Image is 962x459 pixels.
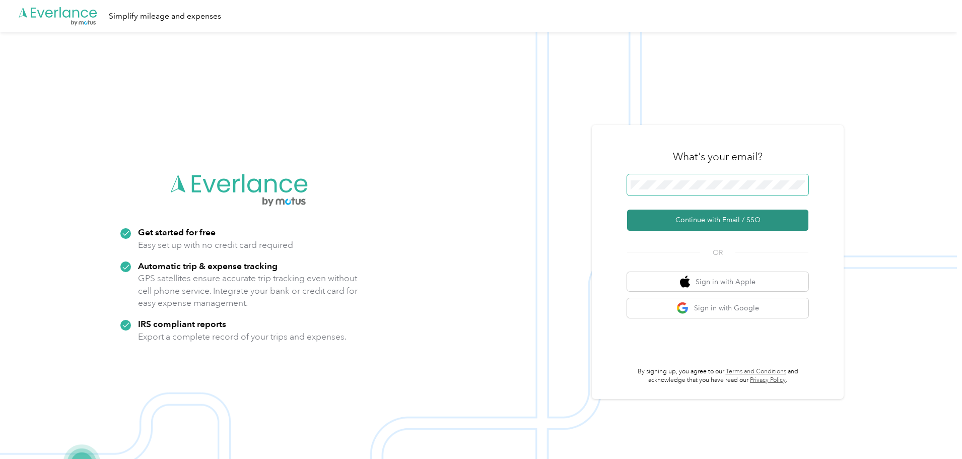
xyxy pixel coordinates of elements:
[726,368,786,375] a: Terms and Conditions
[676,302,689,314] img: google logo
[138,227,216,237] strong: Get started for free
[138,272,358,309] p: GPS satellites ensure accurate trip tracking even without cell phone service. Integrate your bank...
[627,210,808,231] button: Continue with Email / SSO
[750,376,786,384] a: Privacy Policy
[680,276,690,288] img: apple logo
[109,10,221,23] div: Simplify mileage and expenses
[138,331,347,343] p: Export a complete record of your trips and expenses.
[627,367,808,385] p: By signing up, you agree to our and acknowledge that you have read our .
[700,247,735,258] span: OR
[138,239,293,251] p: Easy set up with no credit card required
[627,298,808,318] button: google logoSign in with Google
[673,150,763,164] h3: What's your email?
[138,318,226,329] strong: IRS compliant reports
[138,260,278,271] strong: Automatic trip & expense tracking
[627,272,808,292] button: apple logoSign in with Apple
